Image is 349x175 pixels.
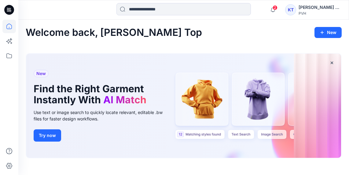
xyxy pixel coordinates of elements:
h2: Welcome back, [PERSON_NAME] Top [26,27,202,38]
h1: Find the Right Garment Instantly With [34,83,162,105]
div: PVH [299,11,341,16]
span: AI Match [103,94,146,106]
div: [PERSON_NAME] Top [PERSON_NAME] Top [299,4,341,11]
span: New [36,70,46,77]
button: Try now [34,129,61,142]
span: 2 [273,5,277,10]
button: New [314,27,342,38]
div: KT [285,4,296,15]
div: Use text or image search to quickly locate relevant, editable .bw files for faster design workflows. [34,109,171,122]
